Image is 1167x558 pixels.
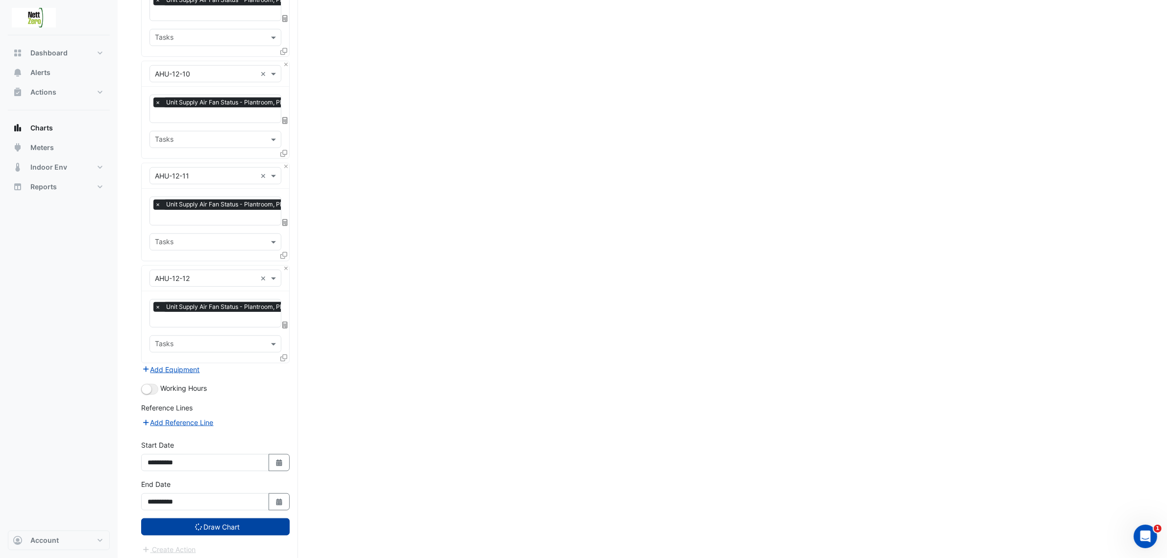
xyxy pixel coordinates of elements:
app-icon: Actions [13,87,23,97]
span: Actions [30,87,56,97]
button: Add Reference Line [141,417,214,428]
span: Clone Favourites and Tasks from this Equipment to other Equipment [280,47,287,55]
div: Tasks [153,236,174,249]
span: Choose Function [281,116,290,125]
div: Tasks [153,338,174,351]
button: Account [8,531,110,550]
fa-icon: Select Date [275,498,284,506]
img: Company Logo [12,8,56,27]
button: Reports [8,177,110,197]
button: Charts [8,118,110,138]
label: End Date [141,479,171,489]
span: Clear [260,273,269,283]
span: Clear [260,69,269,79]
span: × [153,200,162,209]
span: Choose Function [281,14,290,23]
button: Dashboard [8,43,110,63]
span: Clear [260,171,269,181]
app-icon: Charts [13,123,23,133]
app-icon: Indoor Env [13,162,23,172]
button: Close [283,266,289,272]
div: Tasks [153,32,174,45]
span: Clone Favourites and Tasks from this Equipment to other Equipment [280,354,287,362]
app-icon: Alerts [13,68,23,77]
span: Indoor Env [30,162,67,172]
button: Close [283,163,289,170]
app-escalated-ticket-create-button: Please wait for charts to finish loading [141,544,197,553]
button: Alerts [8,63,110,82]
fa-icon: Select Date [275,458,284,467]
button: Indoor Env [8,157,110,177]
span: Clone Favourites and Tasks from this Equipment to other Equipment [280,252,287,260]
span: Unit Supply Air Fan Status - Plantroom, Plantroom [164,200,307,209]
label: Start Date [141,440,174,450]
button: Add Equipment [141,364,200,375]
span: Working Hours [160,384,207,392]
div: Tasks [153,134,174,147]
iframe: Intercom live chat [1134,525,1157,548]
button: Draw Chart [141,518,290,535]
span: Unit Supply Air Fan Status - Plantroom, Plantroom [164,98,307,107]
span: Meters [30,143,54,152]
span: Dashboard [30,48,68,58]
span: Unit Supply Air Fan Status - Plantroom, Plantroom [164,302,307,312]
app-icon: Meters [13,143,23,152]
button: Close [283,61,289,68]
span: 1 [1154,525,1162,533]
span: Choose Function [281,321,290,329]
span: Charts [30,123,53,133]
span: Clone Favourites and Tasks from this Equipment to other Equipment [280,149,287,157]
span: Choose Function [281,219,290,227]
span: × [153,98,162,107]
span: Alerts [30,68,50,77]
span: Account [30,535,59,545]
app-icon: Reports [13,182,23,192]
span: Reports [30,182,57,192]
label: Reference Lines [141,403,193,413]
span: × [153,302,162,312]
button: Meters [8,138,110,157]
app-icon: Dashboard [13,48,23,58]
button: Actions [8,82,110,102]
